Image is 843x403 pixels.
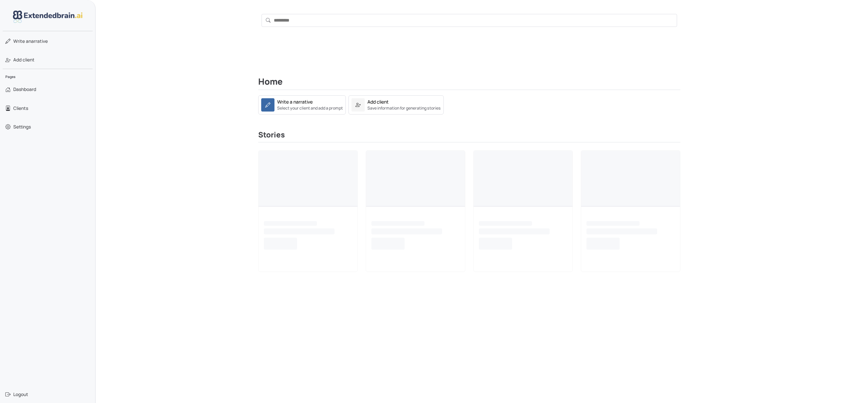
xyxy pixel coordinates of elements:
[348,95,444,115] a: Add clientSave information for generating stories
[13,86,36,93] span: Dashboard
[258,101,346,107] a: Write a narrativeSelect your client and add a prompt
[13,11,83,23] img: logo
[348,101,444,107] a: Add clientSave information for generating stories
[13,105,28,112] span: Clients
[13,391,28,398] span: Logout
[13,38,48,44] span: narrative
[258,95,346,115] a: Write a narrativeSelect your client and add a prompt
[367,105,441,111] small: Save information for generating stories
[258,77,680,90] h2: Home
[13,38,29,44] span: Write a
[367,98,389,105] div: Add client
[277,98,313,105] div: Write a narrative
[13,123,31,130] span: Settings
[277,105,343,111] small: Select your client and add a prompt
[258,130,680,142] h3: Stories
[13,56,35,63] span: Add client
